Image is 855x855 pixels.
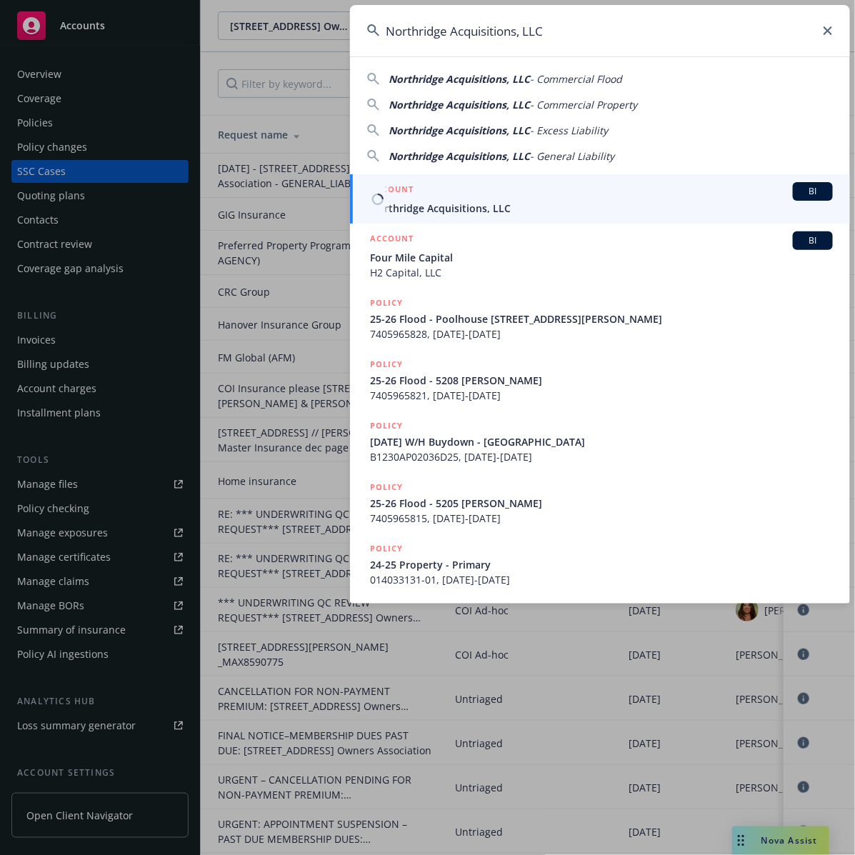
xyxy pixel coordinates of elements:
[389,124,530,137] span: Northridge Acquisitions, LLC
[389,98,530,111] span: Northridge Acquisitions, LLC
[370,250,833,265] span: Four Mile Capital
[350,534,850,595] a: POLICY24-25 Property - Primary014033131-01, [DATE]-[DATE]
[370,201,833,216] span: Northridge Acquisitions, LLC
[350,411,850,472] a: POLICY[DATE] W/H Buydown - [GEOGRAPHIC_DATA]B1230AP02036D25, [DATE]-[DATE]
[370,265,833,280] span: H2 Capital, LLC
[530,124,608,137] span: - Excess Liability
[370,541,403,556] h5: POLICY
[370,480,403,494] h5: POLICY
[389,149,530,163] span: Northridge Acquisitions, LLC
[370,311,833,326] span: 25-26 Flood - Poolhouse [STREET_ADDRESS][PERSON_NAME]
[370,511,833,526] span: 7405965815, [DATE]-[DATE]
[370,231,414,249] h5: ACCOUNT
[350,174,850,224] a: ACCOUNTBINorthridge Acquisitions, LLC
[350,5,850,56] input: Search...
[370,572,833,587] span: 014033131-01, [DATE]-[DATE]
[530,98,637,111] span: - Commercial Property
[370,434,833,449] span: [DATE] W/H Buydown - [GEOGRAPHIC_DATA]
[370,388,833,403] span: 7405965821, [DATE]-[DATE]
[350,288,850,349] a: POLICY25-26 Flood - Poolhouse [STREET_ADDRESS][PERSON_NAME]7405965828, [DATE]-[DATE]
[350,472,850,534] a: POLICY25-26 Flood - 5205 [PERSON_NAME]7405965815, [DATE]-[DATE]
[370,419,403,433] h5: POLICY
[350,224,850,288] a: ACCOUNTBIFour Mile CapitalH2 Capital, LLC
[370,296,403,310] h5: POLICY
[370,373,833,388] span: 25-26 Flood - 5208 [PERSON_NAME]
[350,349,850,411] a: POLICY25-26 Flood - 5208 [PERSON_NAME]7405965821, [DATE]-[DATE]
[370,357,403,371] h5: POLICY
[799,234,827,247] span: BI
[530,149,614,163] span: - General Liability
[370,182,414,199] h5: ACCOUNT
[530,72,622,86] span: - Commercial Flood
[370,449,833,464] span: B1230AP02036D25, [DATE]-[DATE]
[370,496,833,511] span: 25-26 Flood - 5205 [PERSON_NAME]
[370,557,833,572] span: 24-25 Property - Primary
[389,72,530,86] span: Northridge Acquisitions, LLC
[370,326,833,341] span: 7405965828, [DATE]-[DATE]
[799,185,827,198] span: BI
